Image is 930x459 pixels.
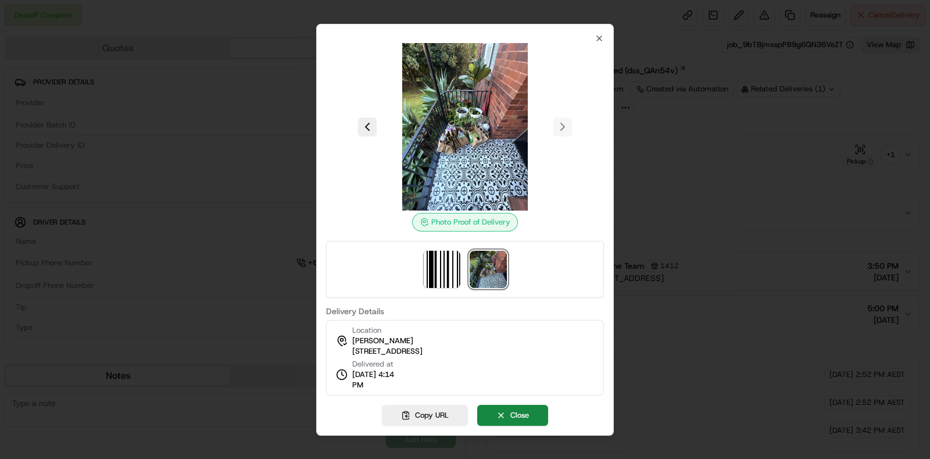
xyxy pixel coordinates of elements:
[326,307,604,315] label: Delivery Details
[412,213,518,232] div: Photo Proof of Delivery
[352,346,423,357] span: [STREET_ADDRESS]
[477,405,548,426] button: Close
[382,405,468,426] button: Copy URL
[352,359,406,369] span: Delivered at
[352,336,413,346] span: [PERSON_NAME]
[352,325,381,336] span: Location
[381,43,549,211] img: photo_proof_of_delivery image
[470,251,507,288] img: photo_proof_of_delivery image
[352,369,406,390] span: [DATE] 4:14 PM
[423,251,460,288] img: barcode_scan_on_pickup image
